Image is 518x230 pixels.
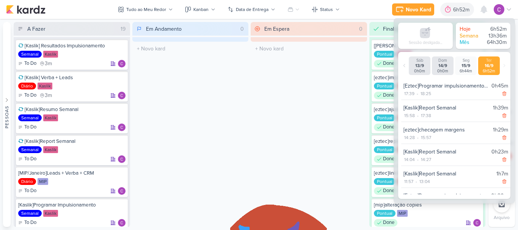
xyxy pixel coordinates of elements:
img: Carlos Lima [118,155,126,163]
div: Responsável: Carlos Lima [118,219,126,227]
button: Novo Kard [392,3,434,16]
div: Kaslik [43,210,58,217]
div: - [416,112,420,119]
div: 14/9 [433,63,452,69]
div: 14:27 [420,156,432,163]
div: [Eztec]Programar impulsionamento (ez, fit casa, tec vendas) [403,82,488,90]
p: Done [383,187,394,195]
div: To Do [18,155,36,163]
p: Done [383,92,394,99]
div: Pontual [374,146,396,153]
div: Semanal [18,51,42,58]
img: Carlos Lima [118,187,126,195]
div: Sessão desligada... [409,40,442,45]
div: [eztec]checagem margens [403,126,490,134]
img: Carlos Lima [118,124,126,131]
p: To Do [24,187,36,195]
p: To Do [24,219,36,227]
div: 14:28 [403,134,416,141]
div: 0h23m [491,148,508,156]
div: 15/9 [457,63,475,69]
p: Done [383,60,394,67]
div: 0 [237,25,247,33]
div: Done [374,124,397,131]
div: Novo Kard [406,6,431,14]
div: Dom [433,58,452,63]
div: 6h44m [457,69,475,74]
div: Mês [460,39,482,46]
div: - [414,178,419,185]
div: Kaslik [43,146,58,153]
div: último check-in há 3 meses [39,60,52,67]
img: Carlos Lima [118,92,126,99]
div: 13/9 [410,63,429,69]
div: [mip]alteração copies [374,202,481,208]
div: último check-in há 3 meses [39,92,52,99]
div: - [415,90,420,97]
div: [eztec]ajustes publicações menzinho [374,106,481,113]
div: [Eztec]Programar impulsionamento (ez, fit casa, tec vendas) [403,192,488,200]
div: [Kaslik]Report Semanal [18,138,126,145]
div: Pontual [374,83,396,89]
div: 14:04 [403,156,416,163]
div: Done [374,155,397,163]
div: Done [374,60,397,67]
div: 0h45m [491,82,508,90]
div: 0 [356,25,366,33]
div: Em Andamento [146,25,182,33]
div: MIP [397,210,408,217]
div: Pontual [374,210,396,217]
div: [MIP/Janeiro]Leads + Verba + CRM [18,170,126,177]
div: 13:04 [419,178,431,185]
p: Done [383,155,394,163]
button: Pessoas [3,22,11,227]
div: 18:25 [420,90,432,97]
div: 1h7m [496,170,508,178]
div: Responsável: Carlos Lima [118,124,126,131]
img: Carlos Lima [473,219,481,227]
div: Semana [460,33,482,39]
img: kardz.app [6,5,46,14]
div: 0h20m [491,192,508,200]
div: 0h0m [433,69,452,74]
span: 3m [45,93,52,98]
div: Hoje [460,26,482,33]
img: Carlos Lima [494,4,504,15]
img: Carlos Lima [118,60,126,67]
div: 17:38 [420,112,432,119]
input: + Novo kard [134,43,247,54]
div: Finalizado [383,25,407,33]
div: 11:57 [403,178,414,185]
div: Responsável: Carlos Lima [118,60,126,67]
div: Done [374,92,397,99]
div: Pessoas [3,105,10,128]
div: Kaslik [43,114,58,121]
div: To Do [18,219,36,227]
div: Done [374,219,397,227]
div: 64h30m [484,39,507,46]
div: Kaslik [43,51,58,58]
div: 6h52m [484,26,507,33]
div: [Kaslik]Report Semanal [403,104,490,112]
div: Responsável: Carlos Lima [118,155,126,163]
p: Arquivo [494,214,510,221]
div: To Do [18,187,36,195]
div: Responsável: Carlos Lima [118,187,126,195]
span: 3m [45,61,52,66]
img: Carlos Lima [118,219,126,227]
div: 17:39 [403,90,415,97]
div: To Do [18,124,36,131]
div: - [416,156,420,163]
div: Ter [480,58,498,63]
div: Semanal [18,210,42,217]
div: [Kaslik]Report Semanal [403,170,493,178]
div: Semanal [18,114,42,121]
div: 13h36m [484,33,507,39]
div: To Do [18,92,36,99]
div: Responsável: Carlos Lima [473,219,481,227]
div: Diário [18,178,36,185]
div: [kaslik]criação ctwa his [374,42,481,49]
div: A Fazer [27,25,46,33]
div: 19 [118,25,129,33]
div: 0h0m [410,69,429,74]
